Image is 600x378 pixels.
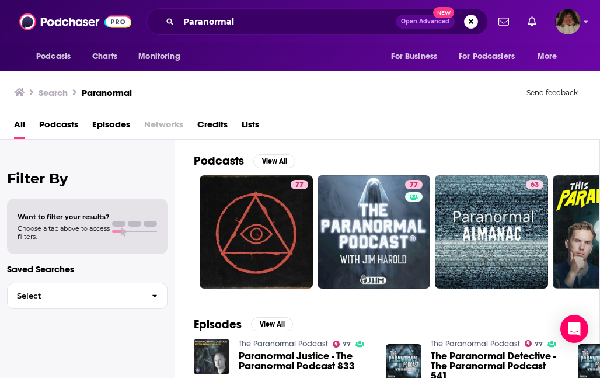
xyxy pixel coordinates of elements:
[396,15,455,29] button: Open AdvancedNew
[401,19,449,25] span: Open Advanced
[242,115,259,139] a: Lists
[494,12,514,32] a: Show notifications dropdown
[431,339,520,349] a: The Paranormal Podcast
[39,115,78,139] a: Podcasts
[405,180,423,189] a: 77
[555,9,581,34] span: Logged in as angelport
[526,180,543,189] a: 63
[7,263,168,275] p: Saved Searches
[525,340,543,347] a: 77
[523,88,581,98] button: Send feedback
[19,11,131,33] img: Podchaser - Follow, Share and Rate Podcasts
[130,46,195,68] button: open menu
[535,342,543,347] span: 77
[194,317,293,332] a: EpisodesView All
[14,115,25,139] a: All
[92,48,117,65] span: Charts
[523,12,541,32] a: Show notifications dropdown
[194,154,244,168] h2: Podcasts
[253,154,295,168] button: View All
[18,213,110,221] span: Want to filter your results?
[318,175,431,289] a: 77
[194,154,295,168] a: PodcastsView All
[8,292,142,300] span: Select
[459,48,515,65] span: For Podcasters
[7,170,168,187] h2: Filter By
[194,317,242,332] h2: Episodes
[85,46,124,68] a: Charts
[391,48,437,65] span: For Business
[291,180,308,189] a: 77
[239,339,328,349] a: The Paranormal Podcast
[555,9,581,34] img: User Profile
[251,317,293,331] button: View All
[295,179,304,191] span: 77
[82,87,132,98] h3: Paranormal
[7,283,168,309] button: Select
[531,179,539,191] span: 63
[144,115,183,139] span: Networks
[179,12,396,31] input: Search podcasts, credits, & more...
[343,342,351,347] span: 77
[383,46,452,68] button: open menu
[36,48,71,65] span: Podcasts
[333,341,351,348] a: 77
[410,179,418,191] span: 77
[433,7,454,18] span: New
[538,48,557,65] span: More
[239,351,372,371] a: Paranormal Justice - The Paranormal Podcast 833
[194,339,229,374] img: Paranormal Justice - The Paranormal Podcast 833
[555,9,581,34] button: Show profile menu
[92,115,130,139] a: Episodes
[28,46,86,68] button: open menu
[451,46,532,68] button: open menu
[435,175,548,289] a: 63
[146,8,488,35] div: Search podcasts, credits, & more...
[560,315,588,343] div: Open Intercom Messenger
[197,115,228,139] a: Credits
[138,48,180,65] span: Monitoring
[529,46,572,68] button: open menu
[200,175,313,289] a: 77
[39,87,68,98] h3: Search
[18,224,110,241] span: Choose a tab above to access filters.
